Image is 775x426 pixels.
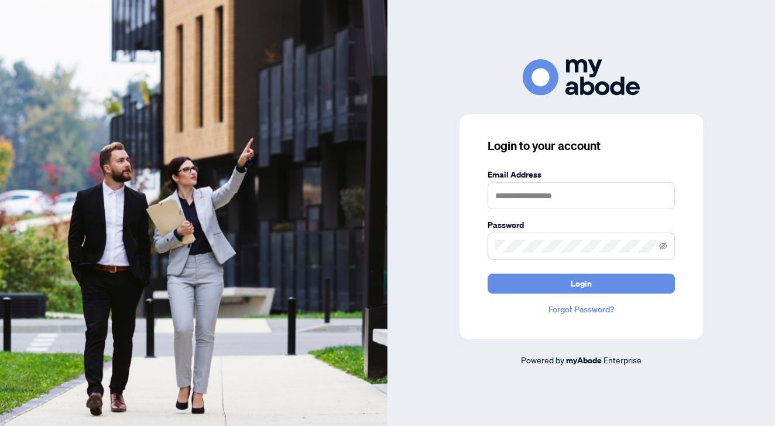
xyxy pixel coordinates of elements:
span: Powered by [521,355,564,365]
span: eye-invisible [659,242,667,250]
button: Login [488,274,675,294]
span: Login [571,274,592,293]
label: Email Address [488,168,675,181]
a: myAbode [566,354,602,367]
a: Forgot Password? [488,303,675,316]
h3: Login to your account [488,138,675,154]
label: Password [488,219,675,231]
img: ma-logo [523,59,640,95]
span: Enterprise [603,355,642,365]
